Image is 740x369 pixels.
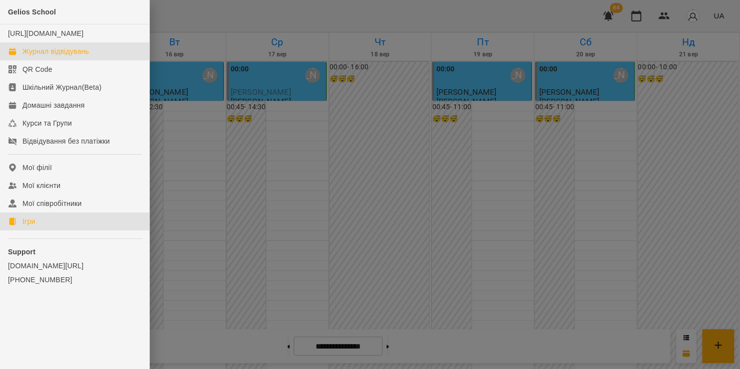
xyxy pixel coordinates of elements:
[8,8,56,16] span: Gelios School
[22,82,101,92] div: Шкільний Журнал(Beta)
[22,136,110,146] div: Відвідування без платіжки
[8,29,83,37] a: [URL][DOMAIN_NAME]
[22,118,72,128] div: Курси та Групи
[22,216,35,226] div: Ігри
[8,275,141,285] a: [PHONE_NUMBER]
[22,163,52,173] div: Мої філії
[8,247,141,257] p: Support
[22,46,89,56] div: Журнал відвідувань
[22,198,82,208] div: Мої співробітники
[22,100,84,110] div: Домашні завдання
[22,64,52,74] div: QR Code
[8,261,141,271] a: [DOMAIN_NAME][URL]
[22,181,60,190] div: Мої клієнти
